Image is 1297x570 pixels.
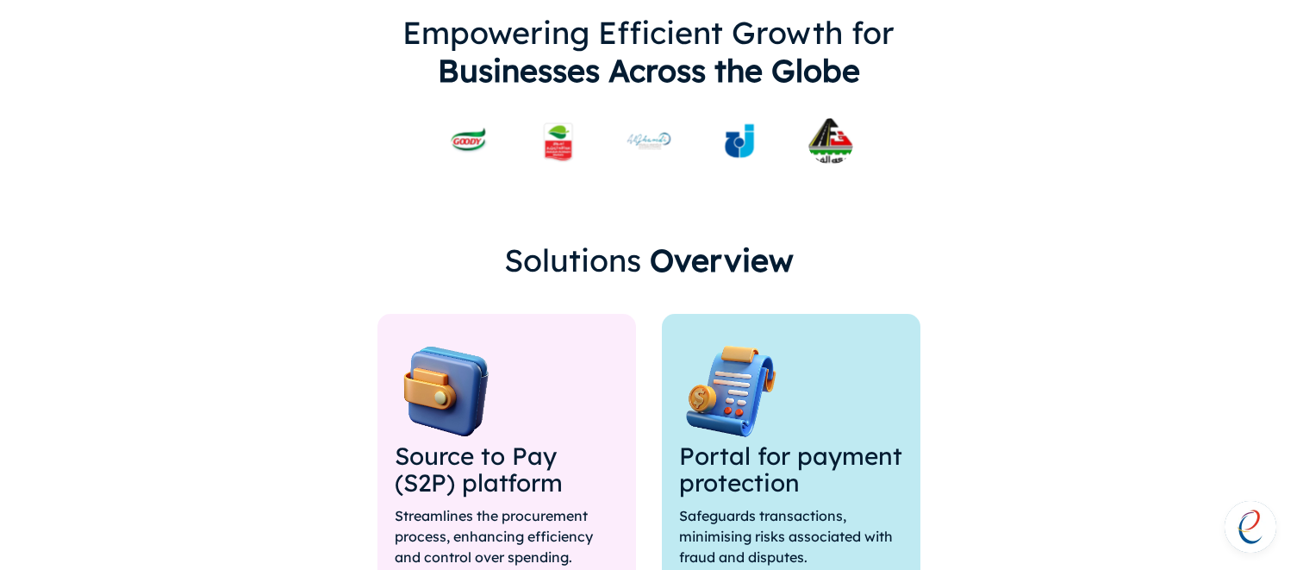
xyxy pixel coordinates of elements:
img: buyer_1.svg [786,116,876,167]
h2: Empowering Efficient Growth for [149,14,1149,90]
p: Streamlines the procurement process, enhancing efficiency and control over spending. [395,505,619,567]
span: Overview [650,241,794,279]
p: Safeguards transactions, minimising risks associated with fraud and disputes. [679,505,903,567]
span: Businesses Across the Globe [438,51,860,90]
div: Solutions [149,241,1149,279]
img: supplier_ghamdii.svg [605,116,695,167]
img: supplier_1.svg [424,116,514,167]
img: supplier_4.svg [695,116,786,167]
img: supplier_othaim.svg [514,116,605,167]
div: Open chat [1225,501,1276,553]
h3: Portal for payment protection [679,443,903,497]
h3: Source to Pay (S2P) platform [395,443,619,497]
